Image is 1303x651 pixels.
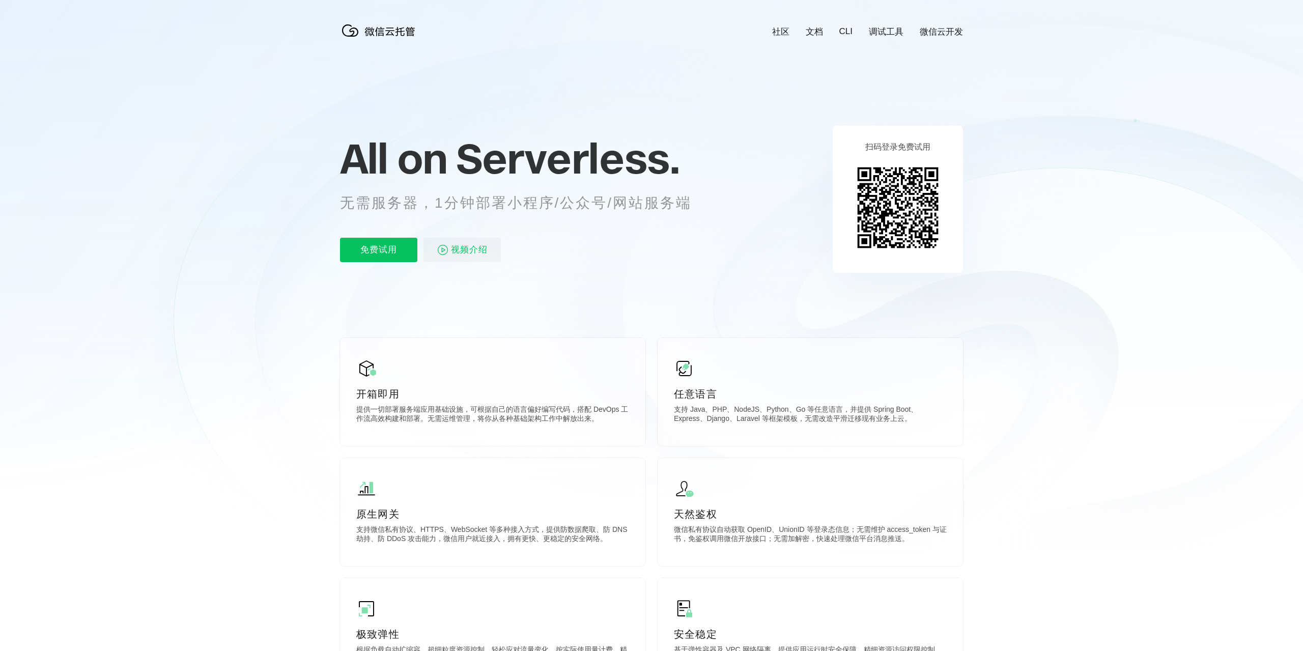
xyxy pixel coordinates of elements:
a: 社区 [772,26,789,38]
a: CLI [839,26,853,37]
img: video_play.svg [437,244,449,256]
p: 支持微信私有协议、HTTPS、WebSocket 等多种接入方式，提供防数据爬取、防 DNS 劫持、防 DDoS 攻击能力，微信用户就近接入，拥有更快、更稳定的安全网络。 [356,525,629,546]
p: 原生网关 [356,507,629,521]
p: 无需服务器，1分钟部署小程序/公众号/网站服务端 [340,193,711,213]
p: 极致弹性 [356,627,629,641]
a: 微信云开发 [920,26,963,38]
a: 文档 [806,26,823,38]
span: All on [340,133,446,184]
img: 微信云托管 [340,20,421,41]
p: 开箱即用 [356,387,629,401]
span: Serverless. [456,133,679,184]
p: 天然鉴权 [674,507,947,521]
span: 视频介绍 [451,238,488,262]
a: 微信云托管 [340,34,421,42]
p: 微信私有协议自动获取 OpenID、UnionID 等登录态信息；无需维护 access_token 与证书，免鉴权调用微信开放接口；无需加解密，快速处理微信平台消息推送。 [674,525,947,546]
a: 调试工具 [869,26,903,38]
p: 扫码登录免费试用 [865,142,930,153]
p: 安全稳定 [674,627,947,641]
p: 支持 Java、PHP、NodeJS、Python、Go 等任意语言，并提供 Spring Boot、Express、Django、Laravel 等框架模板，无需改造平滑迁移现有业务上云。 [674,405,947,426]
p: 提供一切部署服务端应用基础设施，可根据自己的语言偏好编写代码，搭配 DevOps 工作流高效构建和部署。无需运维管理，将你从各种基础架构工作中解放出来。 [356,405,629,426]
p: 免费试用 [340,238,417,262]
p: 任意语言 [674,387,947,401]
